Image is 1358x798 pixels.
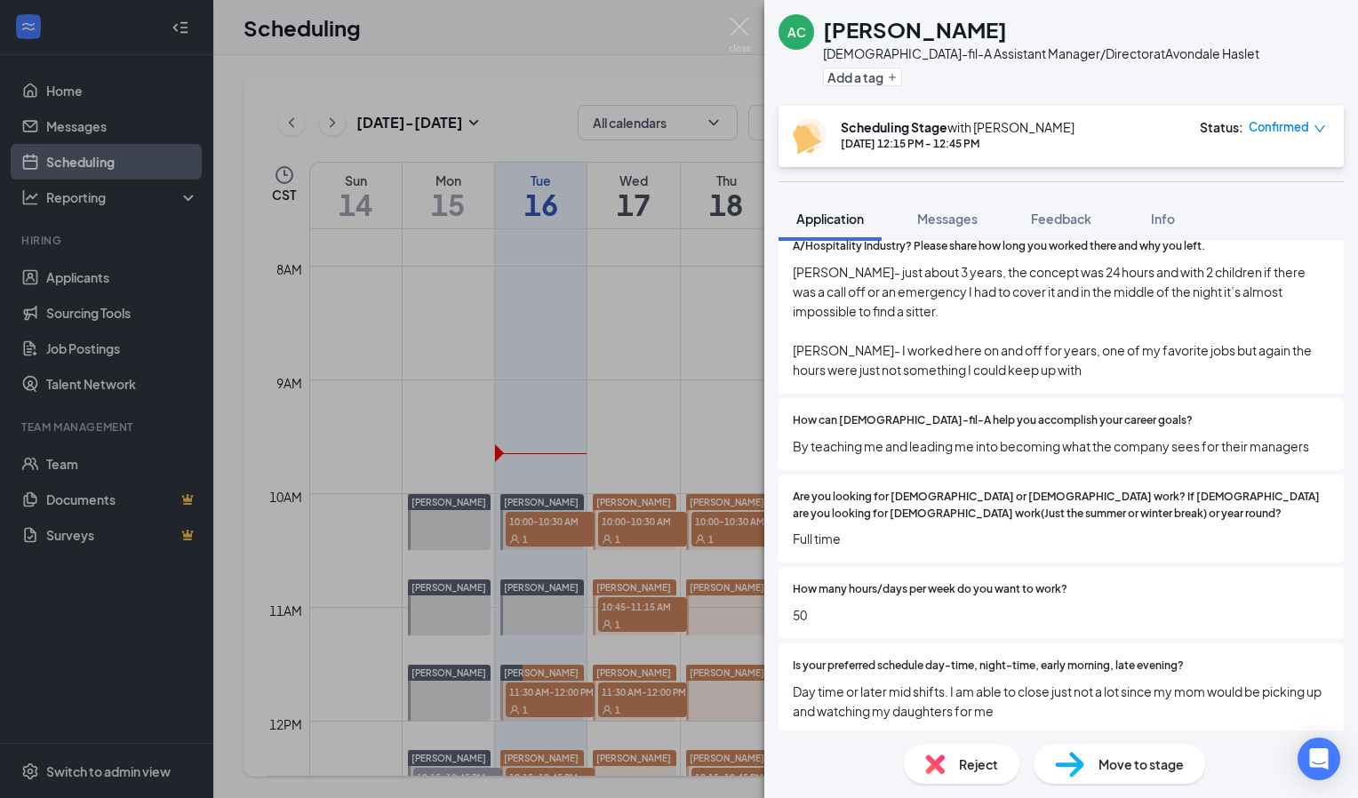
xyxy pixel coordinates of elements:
span: Is your preferred schedule day-time, night-time, early morning, late evening? [793,658,1184,674]
span: down [1314,123,1326,135]
div: Open Intercom Messenger [1298,738,1340,780]
svg: Plus [887,72,898,83]
div: with [PERSON_NAME] [841,118,1074,136]
button: PlusAdd a tag [823,68,902,86]
span: Feedback [1031,211,1091,227]
span: Confirmed [1249,118,1309,136]
b: Scheduling Stage [841,119,947,135]
span: Full time [793,529,1330,548]
span: Reject [959,754,998,774]
h1: [PERSON_NAME] [823,14,1007,44]
span: How many hours/days per week do you want to work? [793,581,1067,598]
span: Are you looking for [DEMOGRAPHIC_DATA] or [DEMOGRAPHIC_DATA] work? If [DEMOGRAPHIC_DATA] are you ... [793,489,1330,523]
div: [DEMOGRAPHIC_DATA]-fil-A Assistant Manager/Director at Avondale Haslet [823,44,1259,62]
span: Info [1151,211,1175,227]
span: Move to stage [1098,754,1184,774]
div: AC [787,23,806,41]
span: By teaching me and leading me into becoming what the company sees for their managers [793,436,1330,456]
span: Messages [917,211,978,227]
span: [PERSON_NAME]- just about 3 years, the concept was 24 hours and with 2 children if there was a ca... [793,262,1330,379]
span: 50 [793,605,1330,625]
span: How can [DEMOGRAPHIC_DATA]-fil-A help you accomplish your career goals? [793,412,1193,429]
span: Day time or later mid shifts. I am able to close just not a lot since my mom would be picking up ... [793,682,1330,721]
span: Application [796,211,864,227]
div: Status : [1200,118,1243,136]
div: [DATE] 12:15 PM - 12:45 PM [841,136,1074,151]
